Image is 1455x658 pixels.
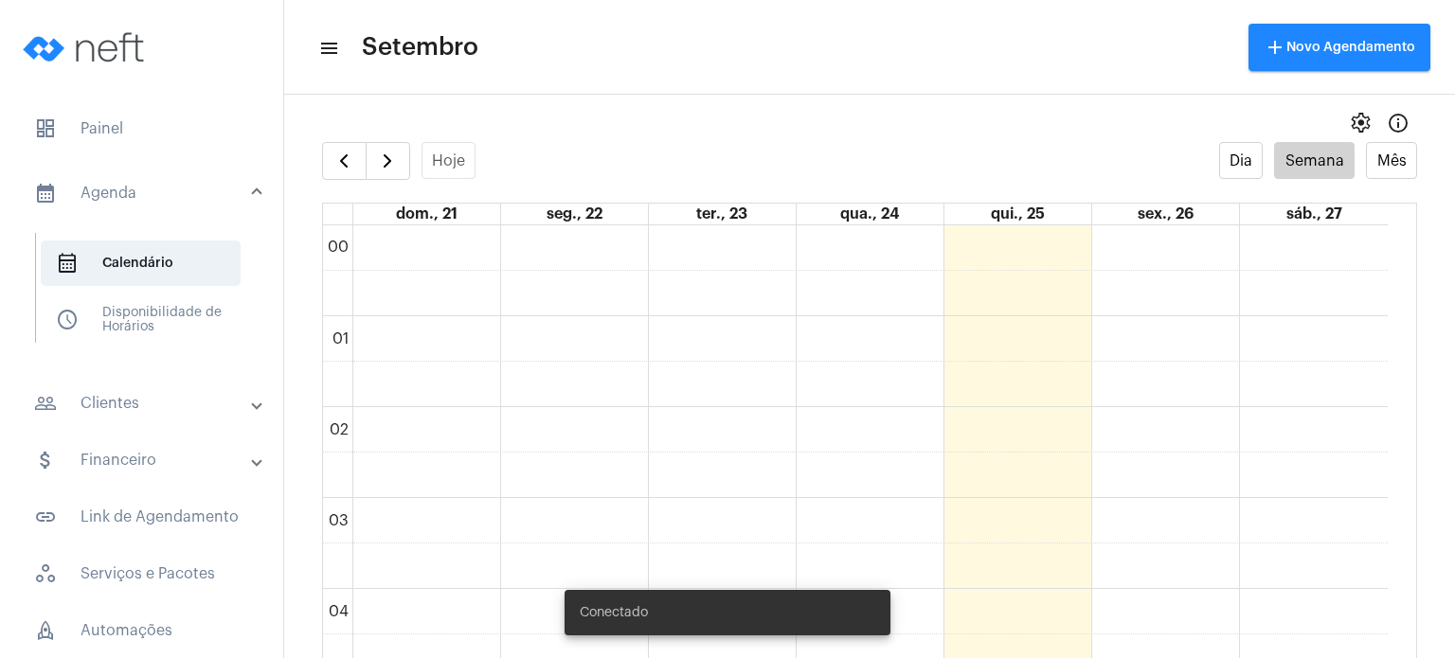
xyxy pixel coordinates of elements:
[56,309,79,331] span: sidenav icon
[1341,104,1379,142] button: settings
[19,551,264,596] span: Serviços e Pacotes
[362,32,478,62] span: Setembro
[580,603,648,622] span: Conectado
[692,204,751,224] a: 23 de setembro de 2025
[11,163,283,223] mat-expansion-panel-header: sidenav iconAgenda
[19,608,264,653] span: Automações
[1366,142,1417,179] button: Mês
[34,506,57,528] mat-icon: sidenav icon
[318,37,337,60] mat-icon: sidenav icon
[34,392,253,415] mat-panel-title: Clientes
[366,142,410,180] button: Próximo Semana
[325,512,352,529] div: 03
[325,603,352,620] div: 04
[326,421,352,438] div: 02
[1349,112,1372,134] span: settings
[34,449,253,471] mat-panel-title: Financeiro
[1283,204,1346,224] a: 27 de setembro de 2025
[324,239,352,256] div: 00
[19,106,264,151] span: Painel
[34,182,57,205] mat-icon: sidenav icon
[987,204,1049,224] a: 25 de setembro de 2025
[11,437,283,483] mat-expansion-panel-header: sidenav iconFinanceiro
[1134,204,1197,224] a: 26 de setembro de 2025
[1248,24,1430,71] button: Novo Agendamento
[34,392,57,415] mat-icon: sidenav icon
[56,252,79,275] span: sidenav icon
[392,204,461,224] a: 21 de setembro de 2025
[329,330,352,347] div: 01
[422,142,476,179] button: Hoje
[34,562,57,585] span: sidenav icon
[41,240,241,286] span: Calendário
[1379,104,1417,142] button: Info
[34,117,57,140] span: sidenav icon
[543,204,606,224] a: 22 de setembro de 2025
[34,449,57,471] mat-icon: sidenav icon
[41,297,241,343] span: Disponibilidade de Horários
[34,182,253,205] mat-panel-title: Agenda
[322,142,367,180] button: Semana Anterior
[1274,142,1355,179] button: Semana
[836,204,903,224] a: 24 de setembro de 2025
[1264,36,1286,59] mat-icon: add
[1264,41,1415,54] span: Novo Agendamento
[15,9,157,85] img: logo-neft-novo-2.png
[1387,112,1410,134] mat-icon: Info
[19,494,264,540] span: Link de Agendamento
[11,381,283,426] mat-expansion-panel-header: sidenav iconClientes
[34,619,57,642] span: sidenav icon
[11,223,283,369] div: sidenav iconAgenda
[1219,142,1264,179] button: Dia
